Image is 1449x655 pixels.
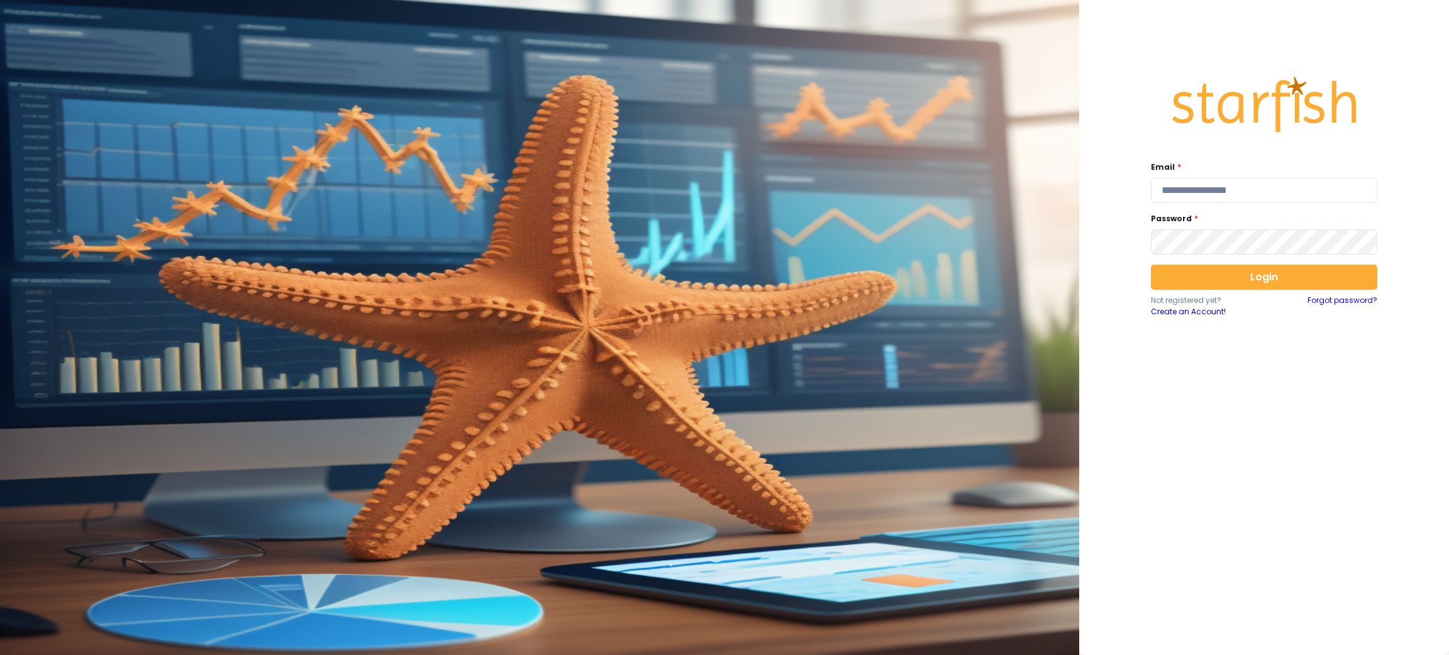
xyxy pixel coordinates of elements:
[1151,306,1264,317] a: Create an Account!
[1151,213,1370,224] label: Password
[1151,295,1264,306] p: Not registered yet?
[1151,162,1370,173] label: Email
[1151,265,1377,290] button: Login
[1170,65,1358,144] img: Logo.42cb71d561138c82c4ab.png
[1307,295,1377,317] a: Forgot password?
